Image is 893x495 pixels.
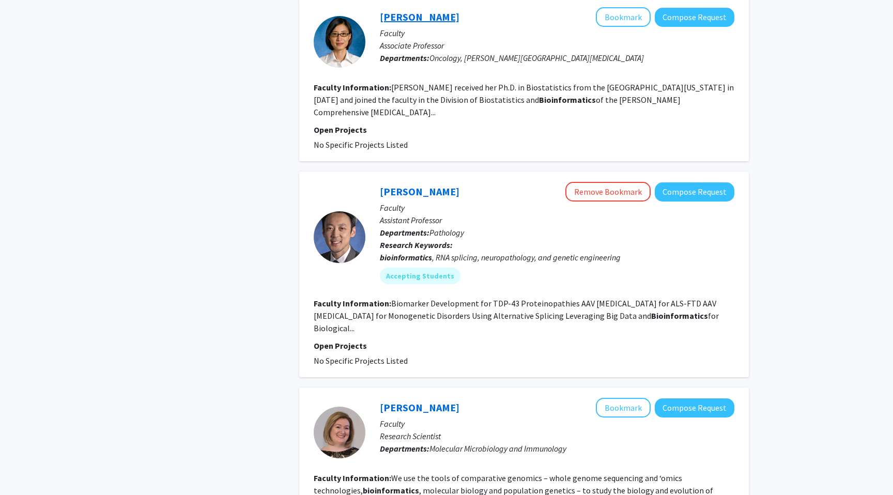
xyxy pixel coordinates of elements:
a: [PERSON_NAME] [380,10,459,23]
a: [PERSON_NAME] [380,401,459,414]
mat-chip: Accepting Students [380,268,460,284]
p: Associate Professor [380,39,734,52]
p: Faculty [380,417,734,430]
p: Faculty [380,202,734,214]
b: Faculty Information: [314,82,391,92]
iframe: Chat [8,448,44,487]
span: Pathology [429,227,464,238]
a: [PERSON_NAME] [380,185,459,198]
b: Departments: [380,227,429,238]
p: Open Projects [314,339,734,352]
b: Faculty Information: [314,473,391,483]
p: Research Scientist [380,430,734,442]
b: Departments: [380,53,429,63]
b: bioinformatics [380,252,432,262]
span: Molecular Microbiology and Immunology [429,443,566,454]
button: Compose Request to Jane Carlton [655,398,734,417]
span: Oncology, [PERSON_NAME][GEOGRAPHIC_DATA][MEDICAL_DATA] [429,53,644,63]
p: Open Projects [314,123,734,136]
fg-read-more: [PERSON_NAME] received her Ph.D. in Biostatistics from the [GEOGRAPHIC_DATA][US_STATE] in [DATE] ... [314,82,734,117]
button: Add Hao Wang to Bookmarks [596,7,651,27]
button: Add Jane Carlton to Bookmarks [596,398,651,417]
button: Compose Request to Jonathan Ling [655,182,734,202]
button: Compose Request to Hao Wang [655,8,734,27]
b: Bioinformatics [539,95,596,105]
span: No Specific Projects Listed [314,140,408,150]
fg-read-more: Biomarker Development for TDP-43 Proteinopathies AAV [MEDICAL_DATA] for ALS-FTD AAV [MEDICAL_DATA... [314,298,719,333]
p: Assistant Professor [380,214,734,226]
b: Departments: [380,443,429,454]
span: No Specific Projects Listed [314,355,408,366]
b: Faculty Information: [314,298,391,308]
div: , RNA splicing, neuropathology, and genetic engineering [380,251,734,264]
button: Remove Bookmark [565,182,651,202]
b: Bioinformatics [651,311,708,321]
b: Research Keywords: [380,240,453,250]
p: Faculty [380,27,734,39]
